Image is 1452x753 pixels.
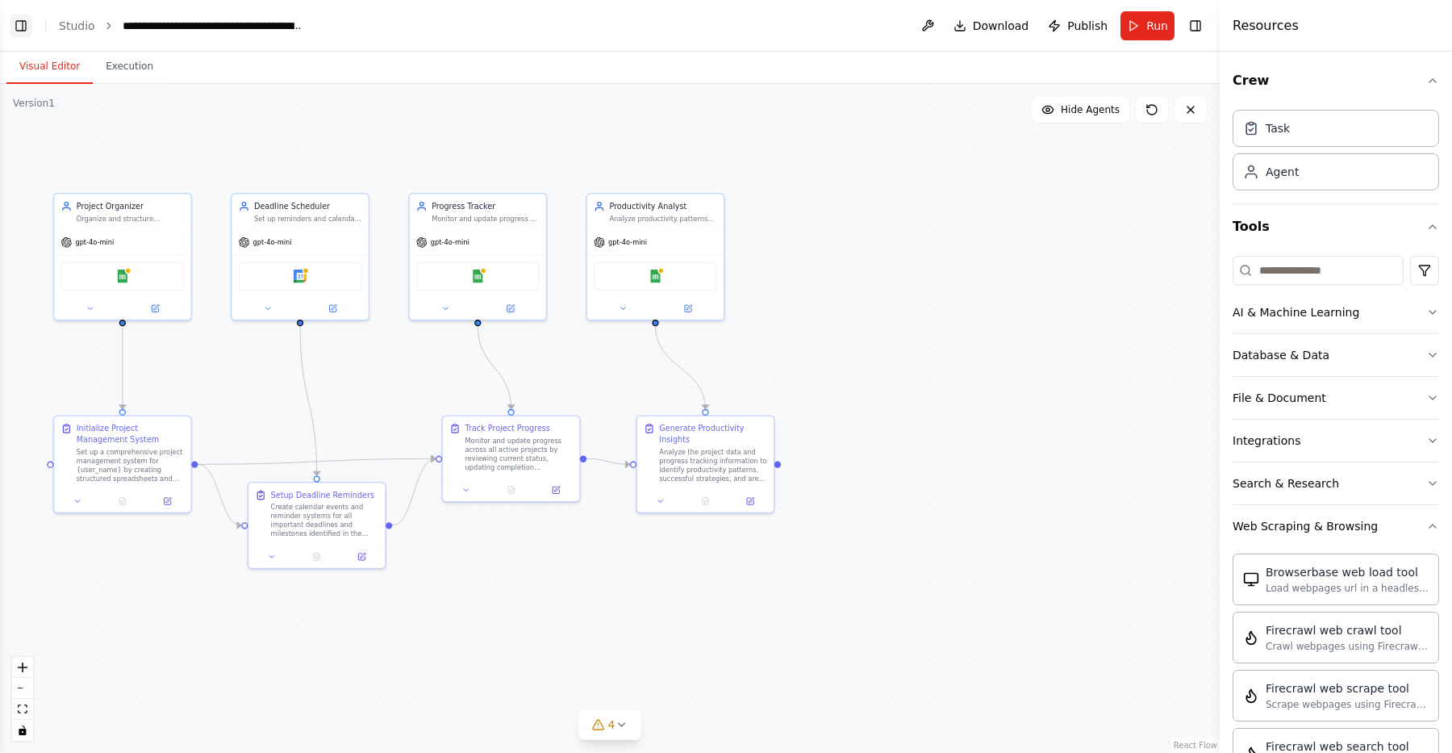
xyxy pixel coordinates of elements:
div: Load webpages url in a headless browser using Browserbase and return the contents [1266,582,1429,595]
a: Studio [59,19,95,32]
button: Open in side panel [536,483,574,497]
a: React Flow attribution [1174,741,1217,750]
g: Edge from 09143cf4-ab94-4cc2-a3d8-29da271433ee to f916a79e-bdb4-4061-97f4-44c2634d60df [472,326,516,409]
div: Generate Productivity Insights [659,423,767,446]
g: Edge from 15b41dd1-264c-47bb-ace2-4f49a7dfa1fa to 77545b43-9d0c-453c-9b0a-2456e437f614 [198,458,241,530]
g: Edge from 2cf4c2fb-a760-45d0-9738-f6735234aaa1 to 77545b43-9d0c-453c-9b0a-2456e437f614 [294,326,322,475]
button: Open in side panel [479,302,542,316]
div: Setup Deadline RemindersCreate calendar events and reminder systems for all important deadlines a... [248,482,386,569]
h4: Resources [1233,16,1299,36]
div: Search & Research [1233,475,1339,492]
button: AI & Machine Learning [1233,291,1439,333]
div: Track Project ProgressMonitor and update progress across all active projects by reviewing current... [442,415,581,502]
img: Google Sheets [116,270,130,283]
div: Setup Deadline Reminders [271,490,374,501]
div: Firecrawl web crawl tool [1266,622,1429,638]
div: Deadline SchedulerSet up reminders and calendar events for important deadlines and milestones rel... [231,193,369,320]
div: Task [1266,120,1290,136]
g: Edge from 15b41dd1-264c-47bb-ace2-4f49a7dfa1fa to f916a79e-bdb4-4061-97f4-44c2634d60df [198,454,436,471]
g: Edge from 8f39b5be-3ee0-427c-b354-71c7fd4ca747 to 15b41dd1-264c-47bb-ace2-4f49a7dfa1fa [117,326,128,409]
button: Publish [1041,11,1114,40]
span: Download [973,18,1029,34]
button: Open in side panel [657,302,720,316]
div: Crew [1233,103,1439,203]
button: Crew [1233,58,1439,103]
div: Agent [1266,164,1299,180]
div: Progress Tracker [432,201,540,212]
img: Google Calendar [294,270,307,283]
button: No output available [682,495,728,508]
button: Search & Research [1233,462,1439,504]
span: 4 [608,717,615,733]
div: Monitor and update progress on {user_goals} by tracking completed tasks, measuring milestones ach... [432,214,540,223]
img: Google Sheets [471,270,485,283]
button: Open in side panel [301,302,364,316]
div: Initialize Project Management SystemSet up a comprehensive project management system for {user_na... [53,415,192,513]
button: Database & Data [1233,334,1439,376]
g: Edge from f916a79e-bdb4-4061-97f4-44c2634d60df to 8ab367b8-3856-4be9-a5f4-12b00c38cd60 [586,454,630,471]
button: Hide right sidebar [1184,15,1207,37]
div: AI & Machine Learning [1233,304,1359,320]
button: zoom out [12,678,33,699]
button: toggle interactivity [12,720,33,741]
div: Progress TrackerMonitor and update progress on {user_goals} by tracking completed tasks, measurin... [408,193,547,320]
div: Version 1 [13,97,55,110]
span: gpt-4o-mini [75,238,114,247]
div: Productivity AnalystAnalyze productivity patterns by examining project data, identifying trends i... [586,193,724,320]
div: Productivity Analyst [609,201,717,212]
button: zoom in [12,657,33,678]
g: Edge from 9b7ed02a-b7ae-45db-ba7b-7671219cc19b to 8ab367b8-3856-4be9-a5f4-12b00c38cd60 [650,326,711,409]
button: Open in side panel [148,495,186,508]
button: Web Scraping & Browsing [1233,505,1439,547]
div: Generate Productivity InsightsAnalyze the project data and progress tracking information to ident... [636,415,774,513]
div: Create calendar events and reminder systems for all important deadlines and milestones identified... [271,503,379,538]
button: Open in side panel [731,495,769,508]
span: gpt-4o-mini [431,238,469,247]
button: Tools [1233,204,1439,249]
div: Crawl webpages using Firecrawl and return the contents [1266,640,1429,653]
button: Show left sidebar [10,15,32,37]
div: Scrape webpages using Firecrawl and return the contents [1266,698,1429,711]
button: Download [947,11,1036,40]
div: Initialize Project Management System [77,423,185,446]
div: Project Organizer [77,201,185,212]
div: File & Document [1233,390,1326,406]
div: Browserbase web load tool [1266,564,1429,580]
button: File & Document [1233,377,1439,419]
span: Publish [1067,18,1108,34]
div: Set up reminders and calendar events for important deadlines and milestones related to {user_proj... [254,214,362,223]
button: Open in side panel [343,550,381,564]
button: Visual Editor [6,50,93,84]
button: Open in side panel [123,302,186,316]
button: Hide Agents [1032,97,1129,123]
img: Google Sheets [649,270,662,283]
div: Project OrganizerOrganize and structure personal projects by creating clear project outlines, set... [53,193,192,320]
span: Hide Agents [1061,103,1120,116]
button: Run [1120,11,1175,40]
button: Execution [93,50,166,84]
div: Analyze the project data and progress tracking information to identify productivity patterns, suc... [659,447,767,483]
span: Run [1146,18,1168,34]
button: No output available [487,483,534,497]
div: Integrations [1233,433,1300,449]
button: No output available [294,550,340,564]
span: gpt-4o-mini [608,238,647,247]
g: Edge from 77545b43-9d0c-453c-9b0a-2456e437f614 to f916a79e-bdb4-4061-97f4-44c2634d60df [392,454,436,531]
img: BrowserbaseLoadTool [1243,571,1259,588]
div: Monitor and update progress across all active projects by reviewing current status, updating comp... [465,437,573,472]
div: Track Project Progress [465,423,549,434]
button: 4 [579,710,641,740]
nav: breadcrumb [59,18,304,34]
div: Set up a comprehensive project management system for {user_name} by creating structured spreadshe... [77,447,185,483]
button: fit view [12,699,33,720]
div: Database & Data [1233,347,1329,363]
div: React Flow controls [12,657,33,741]
div: Web Scraping & Browsing [1233,518,1378,534]
img: FirecrawlCrawlWebsiteTool [1243,630,1259,646]
button: No output available [99,495,146,508]
div: Firecrawl web scrape tool [1266,680,1429,697]
button: Integrations [1233,420,1439,462]
img: FirecrawlScrapeWebsiteTool [1243,688,1259,704]
span: gpt-4o-mini [253,238,292,247]
div: Deadline Scheduler [254,201,362,212]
